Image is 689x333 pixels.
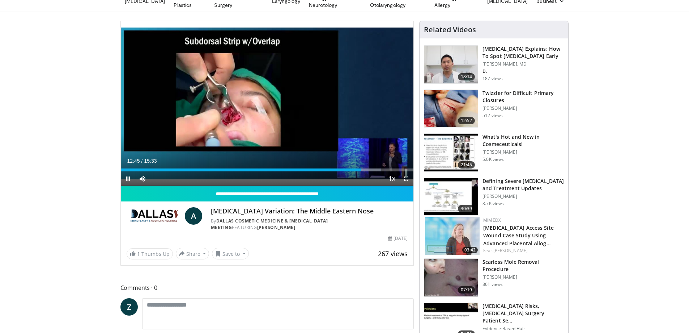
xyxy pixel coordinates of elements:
a: MIMEDX [483,217,501,223]
a: [MEDICAL_DATA] Access Site Wound Case Study Using Advanced Placental Allog… [483,224,554,246]
button: Pause [121,171,135,186]
img: Dallas Cosmetic Medicine & Rhinoplasty Meeting [127,207,182,225]
h3: [MEDICAL_DATA] Explains: How To Spot [MEDICAL_DATA] Early [482,45,564,60]
h3: What's Hot and New in Cosmeceuticals! [482,133,564,148]
img: 54f571b8-9055-49ae-9834-e8af010c68c4.150x105_q85_crop-smart_upscale.jpg [424,90,478,128]
a: 18:14 [MEDICAL_DATA] Explains: How To Spot [MEDICAL_DATA] Early [PERSON_NAME], MD D. 187 views [424,45,564,84]
p: [PERSON_NAME], MD [482,61,564,67]
div: [DATE] [388,235,408,242]
div: Feat. [483,247,562,254]
span: Comments 0 [120,283,414,292]
span: 15:33 [144,158,157,164]
a: 03:42 [425,217,480,255]
span: 1 [137,250,140,257]
h3: Scarless Mole Removal Procedure [482,258,564,273]
a: 07:19 Scarless Mole Removal Procedure [PERSON_NAME] 861 views [424,258,564,297]
a: Z [120,298,138,316]
img: 3a6debdd-43bd-4619-92d6-706b5511afd1.150x105_q85_crop-smart_upscale.jpg [424,46,478,83]
button: Save to [212,248,249,259]
span: 18:14 [458,73,475,80]
a: 12:52 Twizzler for Difficult Primary Closures [PERSON_NAME] 512 views [424,90,564,128]
a: 1 Thumbs Up [127,248,173,259]
a: [PERSON_NAME] [257,224,295,230]
div: By FEATURING [211,218,408,231]
div: Progress Bar [121,168,414,171]
a: 21:45 What's Hot and New in Cosmeceuticals! [PERSON_NAME] 5.0K views [424,133,564,172]
img: 462e3c05-44cd-4ef9-bd38-35290bc69511.150x105_q85_crop-smart_upscale.jpg [425,217,480,255]
p: D. [482,68,564,74]
p: 187 views [482,76,503,82]
button: Share [176,248,209,259]
span: 12:45 [127,158,140,164]
button: Playback Rate [384,171,399,186]
span: 03:42 [462,247,478,253]
img: bef4b0ed-0911-4397-8be8-0e4774d2267e.150x105_q85_crop-smart_upscale.jpg [424,259,478,296]
p: 3.7K views [482,201,504,207]
a: Dallas Cosmetic Medicine & [MEDICAL_DATA] Meeting [211,218,328,230]
span: 07:19 [458,286,475,294]
button: Fullscreen [399,171,413,186]
h4: Related Videos [424,25,476,34]
p: 5.0K views [482,157,504,162]
p: [PERSON_NAME] [482,274,564,280]
a: 30:39 Defining Severe [MEDICAL_DATA] and Treatment Updates [PERSON_NAME] 3.7K views [424,178,564,216]
span: 12:52 [458,117,475,124]
p: [PERSON_NAME] [482,149,564,155]
span: / [141,158,143,164]
video-js: Video Player [121,21,414,186]
p: Evidence-Based Hair [482,326,564,332]
h3: Defining Severe [MEDICAL_DATA] and Treatment Updates [482,178,564,192]
p: [PERSON_NAME] [482,193,564,199]
h4: [MEDICAL_DATA] Variation: The Middle Eastern Nose [211,207,408,215]
p: [PERSON_NAME] [482,105,564,111]
img: b93c3ef3-c54b-4232-8c58-9d16a88381b6.150x105_q85_crop-smart_upscale.jpg [424,134,478,171]
h3: Twizzler for Difficult Primary Closures [482,90,564,104]
p: 512 views [482,113,503,118]
span: 267 views [378,249,408,258]
button: Mute [135,171,150,186]
a: [PERSON_NAME] [493,247,528,254]
img: 911f645e-9ae4-42a1-ac51-728b494db297.150x105_q85_crop-smart_upscale.jpg [424,178,478,216]
span: 21:45 [458,161,475,168]
a: A [185,207,202,225]
h3: [MEDICAL_DATA] Risks, [MEDICAL_DATA] Surgery Patient Se… [482,303,564,324]
p: 861 views [482,282,503,287]
span: 30:39 [458,205,475,212]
